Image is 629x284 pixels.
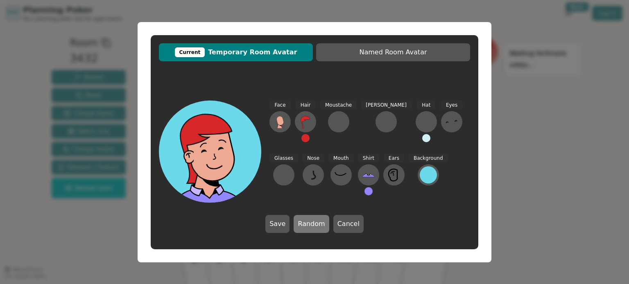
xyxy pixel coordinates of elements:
[358,154,379,163] span: Shirt
[269,101,290,110] span: Face
[316,43,470,61] button: Named Room Avatar
[320,47,466,57] span: Named Room Avatar
[175,47,205,57] div: Current
[333,215,364,233] button: Cancel
[294,215,329,233] button: Random
[296,101,316,110] span: Hair
[159,43,313,61] button: CurrentTemporary Room Avatar
[384,154,404,163] span: Ears
[361,101,412,110] span: [PERSON_NAME]
[328,154,354,163] span: Mouth
[163,47,309,57] span: Temporary Room Avatar
[269,154,298,163] span: Glasses
[265,215,290,233] button: Save
[417,101,435,110] span: Hat
[320,101,357,110] span: Moustache
[409,154,448,163] span: Background
[441,101,462,110] span: Eyes
[302,154,324,163] span: Nose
